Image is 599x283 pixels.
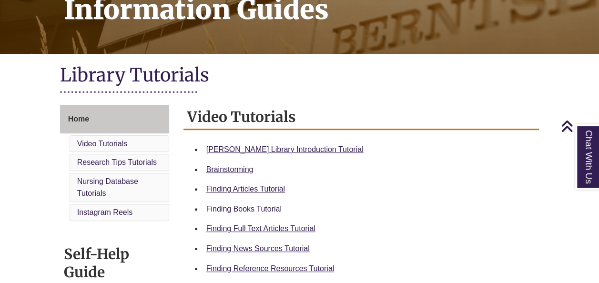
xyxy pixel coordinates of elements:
[561,120,597,132] a: Back to Top
[77,177,138,198] a: Nursing Database Tutorials
[206,145,364,153] a: [PERSON_NAME] Library Introduction Tutorial
[60,105,169,133] a: Home
[206,264,335,273] a: Finding Reference Resources Tutorial
[206,244,310,253] a: Finding News Sources Tutorial
[206,205,282,213] a: Finding Books Tutorial
[60,63,539,89] h1: Library Tutorials
[206,165,254,173] a: Brainstorming
[77,158,157,166] a: Research Tips Tutorials
[206,224,315,232] a: Finding Full Text Articles Tutorial
[77,208,133,216] a: Instagram Reels
[60,105,169,223] div: Guide Page Menu
[183,105,539,130] h2: Video Tutorials
[206,185,285,193] a: Finding Articles Tutorial
[77,140,128,148] a: Video Tutorials
[68,115,89,123] span: Home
